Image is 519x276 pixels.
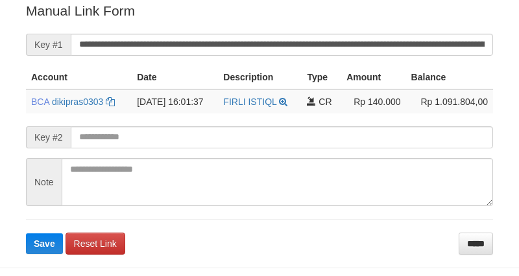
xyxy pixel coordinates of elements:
[218,65,302,89] th: Description
[406,89,493,113] td: Rp 1.091.804,00
[132,65,218,89] th: Date
[52,97,103,107] a: dikipras0303
[132,89,218,113] td: [DATE] 16:01:37
[341,65,405,89] th: Amount
[406,65,493,89] th: Balance
[341,89,405,113] td: Rp 140.000
[106,97,115,107] a: Copy dikipras0303 to clipboard
[26,34,71,56] span: Key #1
[223,97,276,107] a: FIRLI ISTIQL
[26,1,493,20] p: Manual Link Form
[302,65,341,89] th: Type
[34,238,55,249] span: Save
[66,233,125,255] a: Reset Link
[26,233,63,254] button: Save
[26,65,132,89] th: Account
[319,97,332,107] span: CR
[26,126,71,148] span: Key #2
[26,158,62,206] span: Note
[74,238,117,249] span: Reset Link
[31,97,49,107] span: BCA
